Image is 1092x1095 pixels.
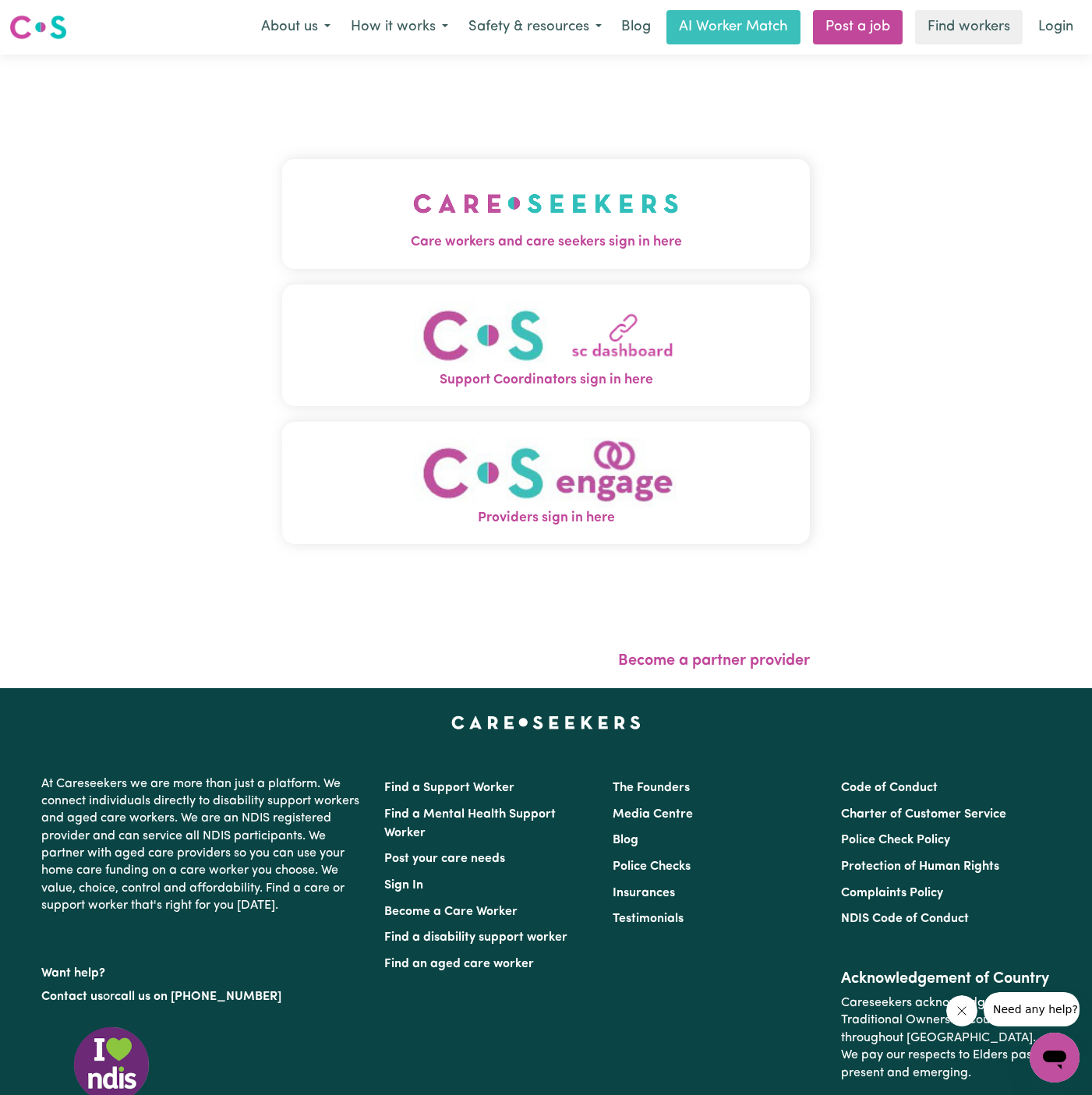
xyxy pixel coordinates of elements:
[282,232,810,253] span: Care workers and care seekers sign in here
[282,422,810,544] button: Providers sign in here
[946,995,977,1026] iframe: Close message
[384,906,518,918] a: Become a Care Worker
[41,769,366,921] p: At Careseekers we are more than just a platform. We connect individuals directly to disability su...
[9,9,67,45] a: Careseekers logo
[618,653,810,669] a: Become a partner provider
[613,782,690,794] a: The Founders
[841,988,1051,1088] p: Careseekers acknowledges the Traditional Owners of Country throughout [GEOGRAPHIC_DATA]. We pay o...
[115,991,281,1003] a: call us on [PHONE_NUMBER]
[282,508,810,528] span: Providers sign in here
[384,808,556,839] a: Find a Mental Health Support Worker
[282,370,810,390] span: Support Coordinators sign in here
[251,11,341,44] button: About us
[841,887,943,899] a: Complaints Policy
[384,958,534,970] a: Find an aged care worker
[613,834,638,846] a: Blog
[282,159,810,268] button: Care workers and care seekers sign in here
[41,982,366,1012] p: or
[1030,1033,1080,1083] iframe: Button to launch messaging window
[841,970,1051,988] h2: Acknowledgement of Country
[384,853,505,865] a: Post your care needs
[841,834,950,846] a: Police Check Policy
[841,782,938,794] a: Code of Conduct
[613,887,675,899] a: Insurances
[9,13,67,41] img: Careseekers logo
[613,913,684,925] a: Testimonials
[613,860,691,873] a: Police Checks
[841,860,999,873] a: Protection of Human Rights
[1029,10,1083,44] a: Login
[384,931,567,944] a: Find a disability support worker
[813,10,903,44] a: Post a job
[41,959,366,982] p: Want help?
[915,10,1023,44] a: Find workers
[451,716,641,729] a: Careseekers home page
[341,11,458,44] button: How it works
[458,11,612,44] button: Safety & resources
[41,991,103,1003] a: Contact us
[612,10,660,44] a: Blog
[384,879,423,892] a: Sign In
[384,782,514,794] a: Find a Support Worker
[282,284,810,407] button: Support Coordinators sign in here
[841,913,969,925] a: NDIS Code of Conduct
[984,992,1080,1026] iframe: Message from company
[841,808,1006,821] a: Charter of Customer Service
[666,10,800,44] a: AI Worker Match
[613,808,693,821] a: Media Centre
